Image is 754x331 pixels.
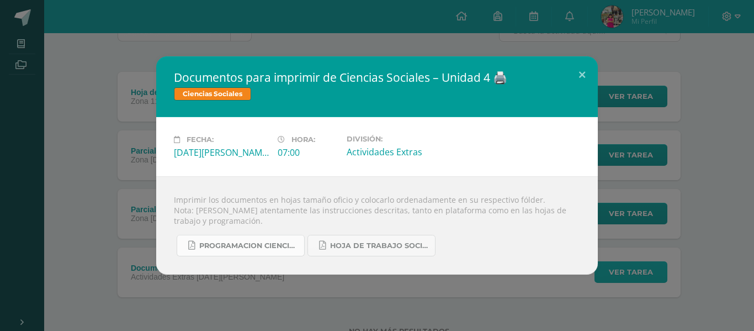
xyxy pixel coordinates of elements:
span: Programacion ciencias sociales, 4ta unidad.pdf [199,241,299,250]
div: Imprimir los documentos en hojas tamaño oficio y colocarlo ordenadamente en su respectivo fólder.... [156,176,598,275]
div: Actividades Extras [347,146,442,158]
span: hoja de trabajo sociales cuarta unidad.pdf [330,241,429,250]
div: 07:00 [278,146,338,159]
a: Programacion ciencias sociales, 4ta unidad.pdf [177,235,305,256]
div: [DATE][PERSON_NAME] [174,146,269,159]
label: División: [347,135,442,143]
a: hoja de trabajo sociales cuarta unidad.pdf [307,235,436,256]
span: Ciencias Sociales [174,87,251,101]
span: Hora: [291,135,315,144]
h2: Documentos para imprimir de Ciencias Sociales – Unidad 4 🖨️ [174,70,580,85]
span: Fecha: [187,135,214,144]
button: Close (Esc) [566,56,598,94]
